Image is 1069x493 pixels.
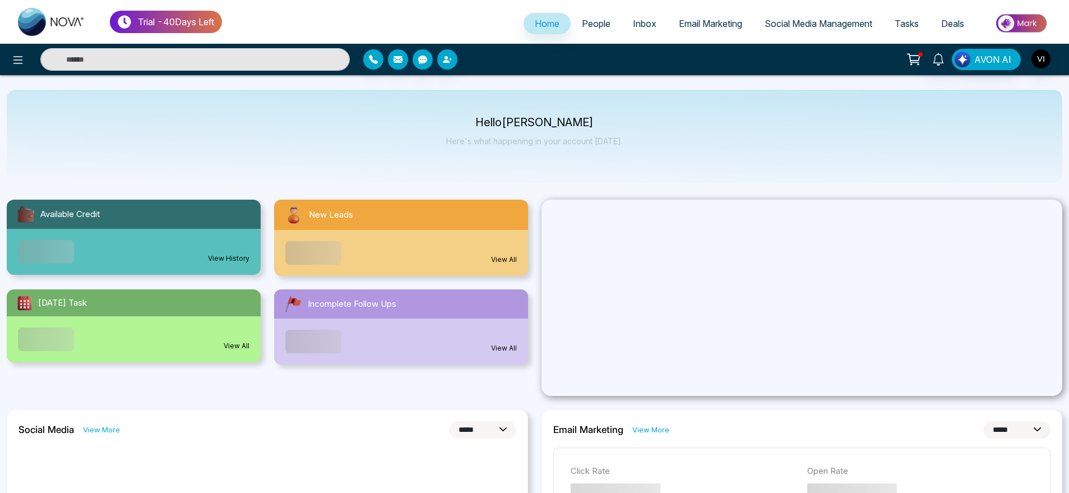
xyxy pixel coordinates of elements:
[224,341,249,351] a: View All
[955,52,970,67] img: Lead Flow
[267,289,535,365] a: Incomplete Follow UpsView All
[138,15,214,29] p: Trial - 40 Days Left
[446,136,623,146] p: Here's what happening in your account [DATE].
[309,209,353,222] span: New Leads
[267,200,535,276] a: New LeadsView All
[491,255,517,265] a: View All
[491,343,517,353] a: View All
[753,13,883,34] a: Social Media Management
[571,13,622,34] a: People
[571,465,797,478] p: Click Rate
[632,425,669,435] a: View More
[668,13,753,34] a: Email Marketing
[535,18,559,29] span: Home
[553,424,623,435] h2: Email Marketing
[974,53,1011,66] span: AVON AI
[208,254,249,264] a: View History
[16,294,34,312] img: todayTask.svg
[18,424,74,435] h2: Social Media
[679,18,742,29] span: Email Marketing
[622,13,668,34] a: Inbox
[952,49,1021,70] button: AVON AI
[308,298,396,311] span: Incomplete Follow Ups
[941,18,964,29] span: Deals
[16,204,36,224] img: availableCredit.svg
[283,204,304,225] img: newLeads.svg
[40,208,100,221] span: Available Credit
[930,13,975,34] a: Deals
[765,18,872,29] span: Social Media Management
[524,13,571,34] a: Home
[895,18,919,29] span: Tasks
[582,18,610,29] span: People
[807,465,1033,478] p: Open Rate
[38,297,87,310] span: [DATE] Task
[981,11,1062,36] img: Market-place.gif
[83,425,120,435] a: View More
[446,118,623,127] p: Hello [PERSON_NAME]
[283,294,303,314] img: followUps.svg
[1031,49,1051,68] img: User Avatar
[883,13,930,34] a: Tasks
[633,18,656,29] span: Inbox
[18,8,85,36] img: Nova CRM Logo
